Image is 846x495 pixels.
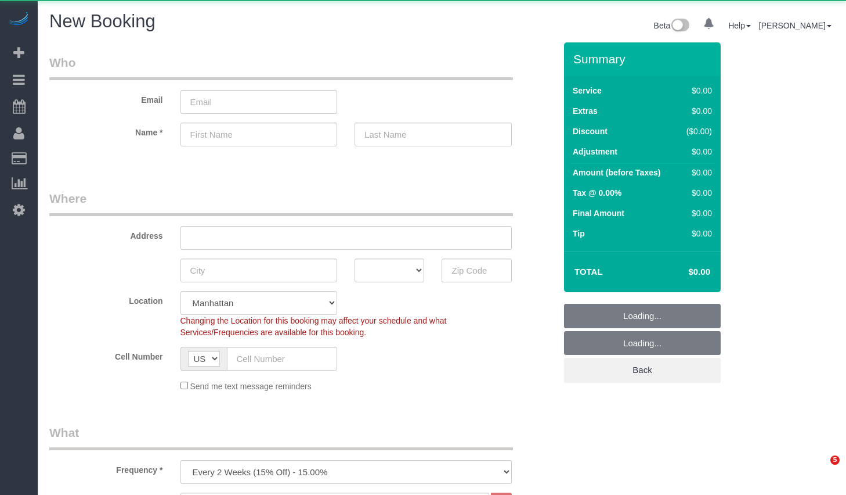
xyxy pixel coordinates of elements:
[654,267,710,277] h4: $0.00
[41,291,172,307] label: Location
[574,267,603,277] strong: Total
[49,190,513,216] legend: Where
[564,358,721,382] a: Back
[670,19,689,34] img: New interface
[180,123,338,146] input: First Name
[573,105,598,117] label: Extras
[49,11,156,31] span: New Booking
[573,228,585,239] label: Tip
[49,424,513,450] legend: What
[573,52,715,66] h3: Summary
[180,316,447,337] span: Changing the Location for this booking may affect your schedule and what Services/Frequencies are...
[41,460,172,476] label: Frequency *
[681,105,712,117] div: $0.00
[681,85,712,96] div: $0.00
[681,146,712,157] div: $0.00
[681,228,712,239] div: $0.00
[7,12,30,28] img: Automaid Logo
[180,259,338,282] input: City
[41,347,172,363] label: Cell Number
[573,207,624,219] label: Final Amount
[41,123,172,138] label: Name *
[654,21,690,30] a: Beta
[807,455,834,483] iframe: Intercom live chat
[681,187,712,199] div: $0.00
[49,54,513,80] legend: Who
[180,90,338,114] input: Email
[573,125,608,137] label: Discount
[227,347,338,371] input: Cell Number
[355,123,512,146] input: Last Name
[759,21,831,30] a: [PERSON_NAME]
[41,90,172,106] label: Email
[573,85,602,96] label: Service
[41,226,172,242] label: Address
[573,146,617,157] label: Adjustment
[728,21,751,30] a: Help
[442,259,511,282] input: Zip Code
[190,382,311,391] span: Send me text message reminders
[573,167,660,178] label: Amount (before Taxes)
[681,207,712,219] div: $0.00
[681,125,712,137] div: ($0.00)
[681,167,712,178] div: $0.00
[830,455,840,465] span: 5
[573,187,621,199] label: Tax @ 0.00%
